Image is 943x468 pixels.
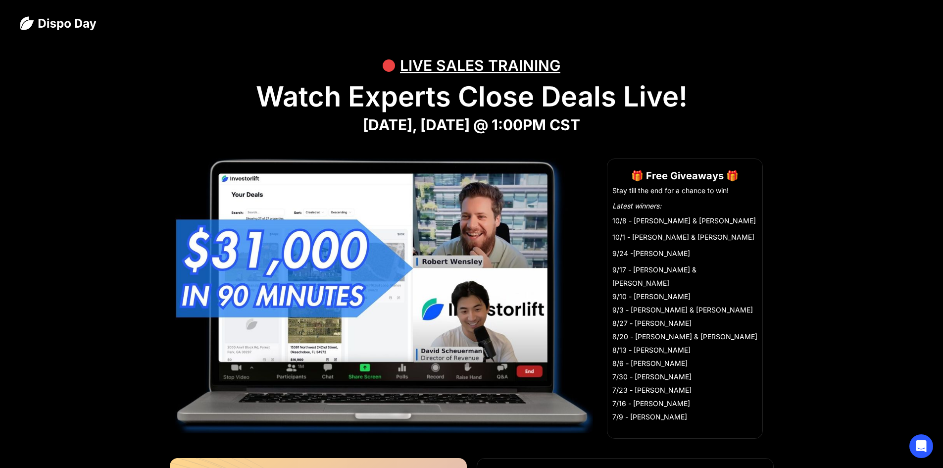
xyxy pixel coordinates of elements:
li: 9/24 -[PERSON_NAME] [612,247,757,260]
li: Stay till the end for a chance to win! [612,186,757,196]
li: 10/1 - [PERSON_NAME] & [PERSON_NAME] [612,230,757,244]
li: 9/17 - [PERSON_NAME] & [PERSON_NAME] 9/10 - [PERSON_NAME] 9/3 - [PERSON_NAME] & [PERSON_NAME] 8/2... [612,263,757,423]
strong: 🎁 Free Giveaways 🎁 [631,170,739,182]
li: 10/8 - [PERSON_NAME] & [PERSON_NAME] [612,214,757,227]
div: LIVE SALES TRAINING [400,51,560,80]
em: Latest winners: [612,202,661,210]
div: Open Intercom Messenger [909,434,933,458]
strong: [DATE], [DATE] @ 1:00PM CST [363,116,580,134]
h1: Watch Experts Close Deals Live! [20,80,923,113]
